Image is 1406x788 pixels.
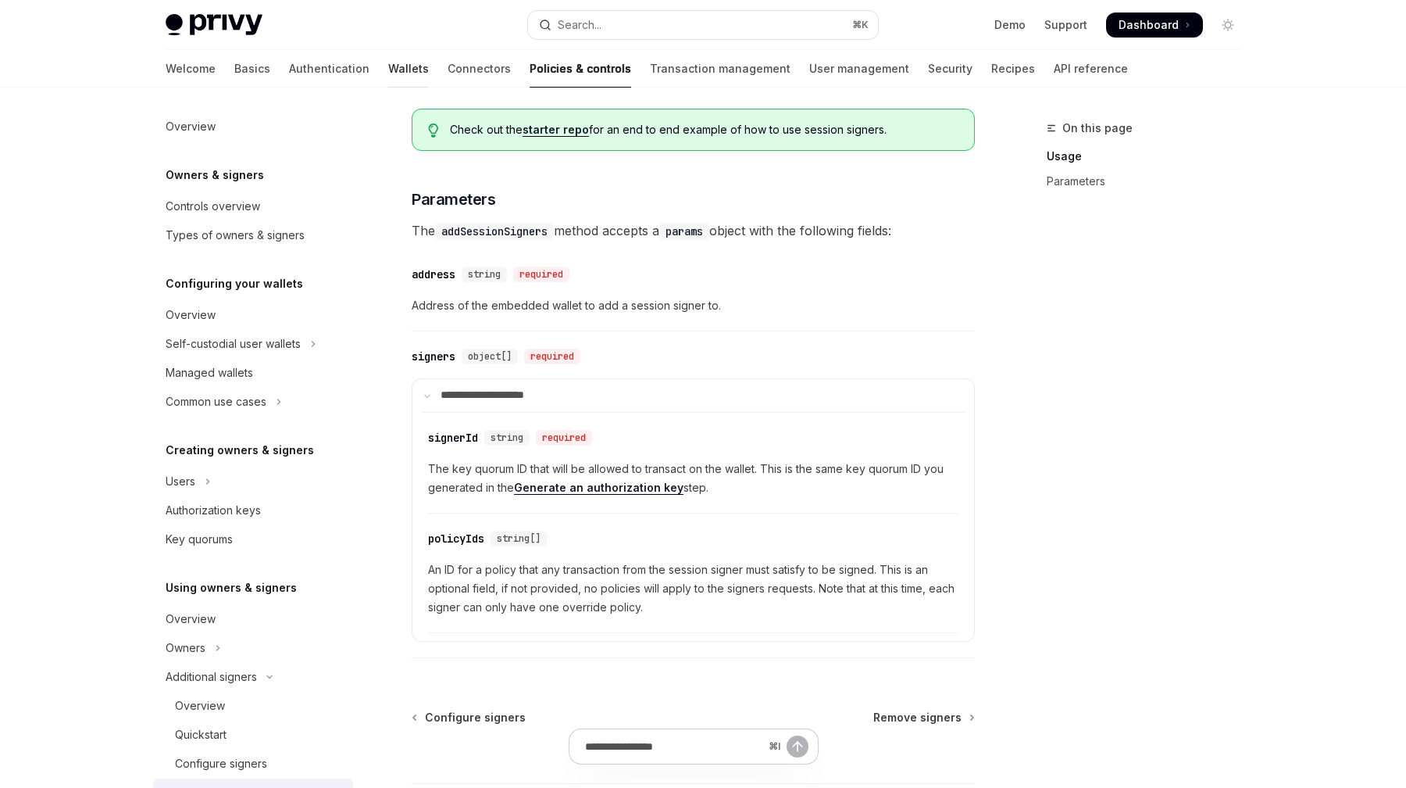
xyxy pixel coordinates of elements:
input: Ask a question... [585,729,762,764]
div: Owners [166,639,205,657]
div: required [524,349,580,364]
img: light logo [166,14,262,36]
div: address [412,267,455,282]
span: On this page [1062,119,1133,138]
a: Welcome [166,50,216,88]
a: Generate an authorization key [514,481,683,495]
a: User management [809,50,909,88]
button: Send message [787,736,808,758]
h5: Configuring your wallets [166,274,303,293]
a: Remove signers [873,710,973,725]
span: Dashboard [1119,17,1179,33]
button: Toggle Owners section [153,634,353,662]
span: The method accepts a object with the following fields: [412,220,975,242]
a: Overview [153,113,353,141]
div: policyIds [428,531,484,546]
a: Security [928,50,972,88]
span: string[] [497,532,541,545]
div: Overview [175,697,225,715]
a: Authentication [289,50,369,88]
a: Usage [1047,144,1253,169]
button: Toggle Common use cases section [153,388,353,416]
a: Types of owners & signers [153,221,353,249]
button: Toggle dark mode [1215,13,1240,38]
h5: Creating owners & signers [166,441,314,460]
div: Self-custodial user wallets [166,335,301,353]
a: Connectors [448,50,511,88]
a: Overview [153,692,353,720]
div: Common use cases [166,392,266,411]
div: required [513,267,569,282]
a: Configure signers [413,710,526,725]
button: Toggle Users section [153,467,353,496]
span: string [491,432,523,444]
span: Address of the embedded wallet to add a session signer to. [412,296,975,315]
div: Overview [166,306,216,324]
div: Key quorums [166,530,233,549]
span: Configure signers [425,710,526,725]
a: Recipes [991,50,1035,88]
div: Additional signers [166,668,257,686]
div: required [536,430,592,446]
div: Search... [558,16,601,34]
a: Controls overview [153,192,353,220]
a: Transaction management [650,50,790,88]
a: Dashboard [1106,13,1203,38]
a: API reference [1054,50,1128,88]
div: Overview [166,117,216,136]
div: Controls overview [166,197,260,216]
button: Toggle Self-custodial user wallets section [153,330,353,358]
a: Wallets [388,50,429,88]
span: An ID for a policy that any transaction from the session signer must satisfy to be signed. This i... [428,561,958,617]
span: Remove signers [873,710,962,725]
a: Basics [234,50,270,88]
h5: Using owners & signers [166,578,297,597]
span: object[] [468,350,512,363]
div: Types of owners & signers [166,226,305,245]
div: Users [166,472,195,491]
a: Support [1044,17,1087,33]
code: params [659,223,709,240]
a: starter repo [523,123,589,137]
div: Managed wallets [166,364,253,382]
div: Overview [166,610,216,629]
a: Policies & controls [530,50,631,88]
span: Parameters [412,188,495,210]
span: ⌘ K [852,19,869,31]
div: Authorization keys [166,501,261,520]
div: signerId [428,430,478,446]
a: Overview [153,605,353,633]
span: Check out the for an end to end example of how to use session signers. [450,122,958,138]
button: Toggle Additional signers section [153,663,353,691]
a: Authorization keys [153,496,353,525]
h5: Owners & signers [166,166,264,184]
code: addSessionSigners [435,223,554,240]
span: string [468,268,501,281]
a: Key quorums [153,525,353,553]
div: signers [412,349,455,364]
svg: Tip [428,124,439,138]
a: Demo [994,17,1026,33]
a: Quickstart [153,721,353,749]
div: Configure signers [175,754,267,773]
div: Quickstart [175,725,227,744]
a: Managed wallets [153,359,353,387]
span: The key quorum ID that will be allowed to transact on the wallet. This is the same key quorum ID ... [428,460,958,497]
a: Parameters [1047,169,1253,194]
a: Configure signers [153,750,353,778]
button: Open search [528,11,878,39]
a: Overview [153,301,353,329]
